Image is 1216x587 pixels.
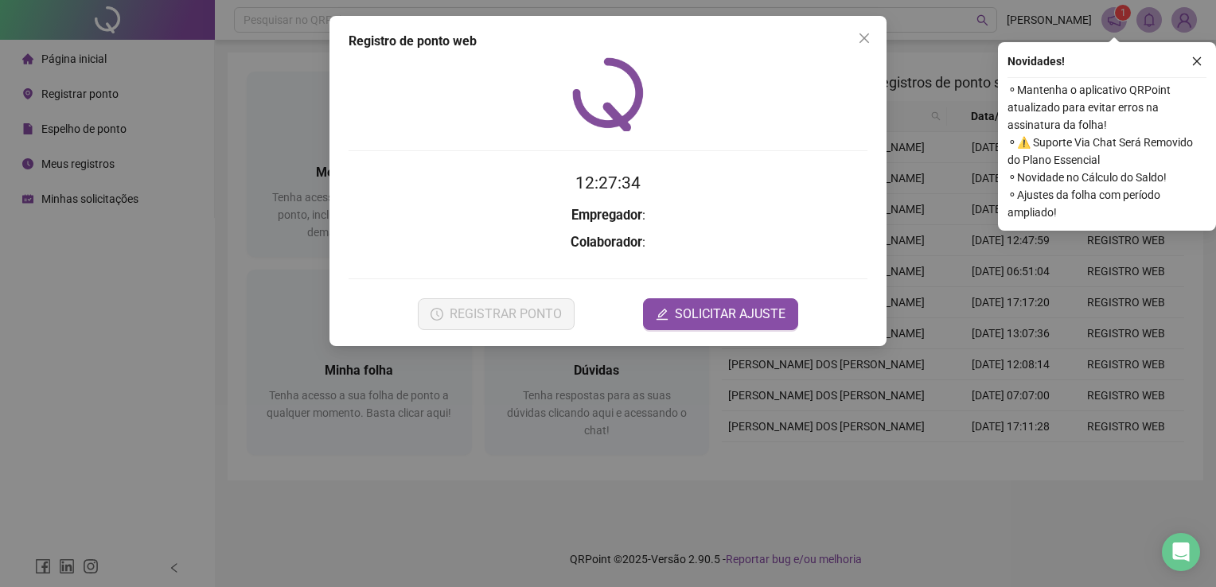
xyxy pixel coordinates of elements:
[575,173,641,192] time: 12:27:34
[1007,52,1065,70] span: Novidades !
[349,32,867,51] div: Registro de ponto web
[852,25,877,51] button: Close
[1007,186,1206,221] span: ⚬ Ajustes da folha com período ampliado!
[1007,81,1206,134] span: ⚬ Mantenha o aplicativo QRPoint atualizado para evitar erros na assinatura da folha!
[656,308,668,321] span: edit
[858,32,871,45] span: close
[1162,533,1200,571] div: Open Intercom Messenger
[1191,56,1202,67] span: close
[418,298,575,330] button: REGISTRAR PONTO
[349,232,867,253] h3: :
[349,205,867,226] h3: :
[1007,169,1206,186] span: ⚬ Novidade no Cálculo do Saldo!
[572,57,644,131] img: QRPoint
[1007,134,1206,169] span: ⚬ ⚠️ Suporte Via Chat Será Removido do Plano Essencial
[571,208,642,223] strong: Empregador
[643,298,798,330] button: editSOLICITAR AJUSTE
[675,305,785,324] span: SOLICITAR AJUSTE
[571,235,642,250] strong: Colaborador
